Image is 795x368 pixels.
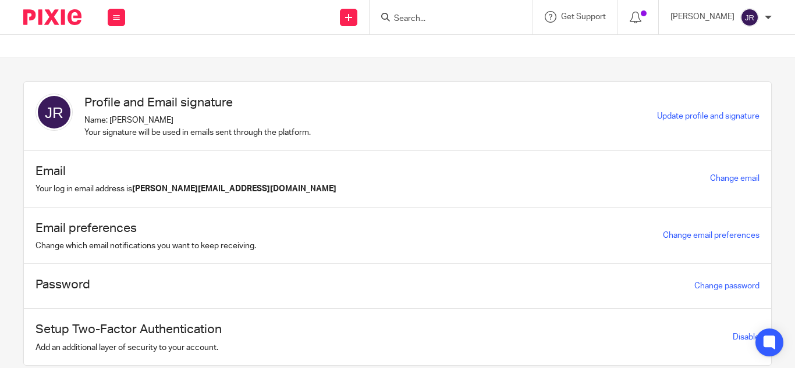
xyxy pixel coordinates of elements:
p: [PERSON_NAME] [670,11,734,23]
p: Change which email notifications you want to keep receiving. [36,240,256,252]
a: Disable [733,333,759,341]
h1: Email preferences [36,219,256,237]
img: svg%3E [740,8,759,27]
a: Change email preferences [663,231,759,240]
h1: Password [36,276,90,294]
p: Your log in email address is [36,183,336,195]
h1: Email [36,162,336,180]
img: Pixie [23,9,81,25]
a: Change password [694,282,759,290]
a: Update profile and signature [657,112,759,120]
a: Change email [710,174,759,183]
img: svg%3E [36,94,73,131]
b: [PERSON_NAME][EMAIL_ADDRESS][DOMAIN_NAME] [132,185,336,193]
p: Name: [PERSON_NAME] Your signature will be used in emails sent through the platform. [84,115,311,138]
h1: Profile and Email signature [84,94,311,112]
p: Add an additional layer of security to your account. [36,342,222,353]
span: Get Support [561,13,606,21]
input: Search [393,14,498,24]
h1: Setup Two-Factor Authentication [36,320,222,338]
